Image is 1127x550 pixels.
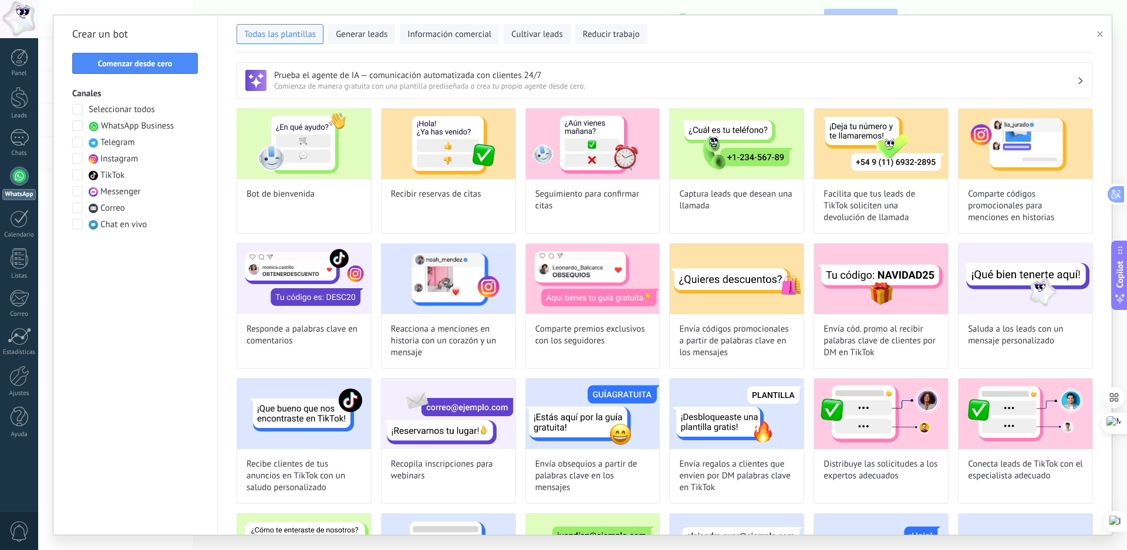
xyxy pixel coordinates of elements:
[237,379,371,449] img: Recibe clientes de tus anuncios en TikTok con un saludo personalizado
[247,323,362,347] span: Responde a palabras clave en comentarios
[670,109,804,179] img: Captura leads que desean una llamada
[237,244,371,314] img: Responde a palabras clave en comentarios
[968,323,1083,347] span: Saluda a los leads con un mensaje personalizado
[679,458,794,494] span: Envía regalos a clientes que envíen por DM palabras clave en TikTok
[400,24,499,44] button: Información comercial
[2,390,36,397] div: Ajustes
[814,244,948,314] img: Envía cód. promo al recibir palabras clave de clientes por DM en TikTok
[100,153,138,165] span: Instagram
[1114,261,1126,288] span: Copilot
[247,458,362,494] span: Recibe clientes de tus anuncios en TikTok con un saludo personalizado
[511,29,562,41] span: Cultivar leads
[336,29,387,41] span: Generar leads
[535,458,650,494] span: Envía obsequios a partir de palabras clave en los mensajes
[814,109,948,179] img: Facilita que tus leads de TikTok soliciten una devolución de llamada
[670,379,804,449] img: Envía regalos a clientes que envíen por DM palabras clave en TikTok
[101,120,174,132] span: WhatsApp Business
[391,323,506,359] span: Reacciona a menciones en historia con un corazón y un mensaje
[274,81,1077,91] span: Comienza de manera gratuita con una plantilla prediseñada o crea tu propio agente desde cero.
[526,109,660,179] img: Seguimiento para confirmar citas
[382,109,515,179] img: Recibir reservas de citas
[824,188,939,224] span: Facilita que tus leads de TikTok soliciten una devolución de llamada
[274,70,1077,81] h3: Prueba el agente de IA — comunicación automatizada con clientes 24/7
[824,458,939,482] span: Distribuye las solicitudes a los expertos adecuados
[244,29,316,41] span: Todas las plantillas
[2,189,36,200] div: WhatsApp
[2,431,36,438] div: Ayuda
[968,188,1083,224] span: Comparte códigos promocionales para menciones en historias
[382,379,515,449] img: Recopila inscripciones para webinars
[968,458,1083,482] span: Conecta leads de TikTok con el especialista adecuado
[959,244,1092,314] img: Saluda a los leads con un mensaje personalizado
[391,458,506,482] span: Recopila inscripciones para webinars
[575,24,647,44] button: Reducir trabajo
[535,323,650,347] span: Comparte premios exclusivos con los seguidores
[391,188,481,200] span: Recibir reservas de citas
[100,170,124,181] span: TikTok
[504,24,570,44] button: Cultivar leads
[72,88,198,99] h3: Canales
[824,323,939,359] span: Envía cód. promo al recibir palabras clave de clientes por DM en TikTok
[237,24,323,44] button: Todas las plantillas
[328,24,395,44] button: Generar leads
[526,244,660,314] img: Comparte premios exclusivos con los seguidores
[535,188,650,212] span: Seguimiento para confirmar citas
[679,323,794,359] span: Envía códigos promocionales a partir de palabras clave en los mensajes
[72,25,198,43] h2: Crear un bot
[89,104,155,116] span: Seleccionar todos
[959,109,1092,179] img: Comparte códigos promocionales para menciones en historias
[670,244,804,314] img: Envía códigos promocionales a partir de palabras clave en los mensajes
[100,219,147,231] span: Chat en vivo
[2,150,36,157] div: Chats
[100,137,135,149] span: Telegram
[2,349,36,356] div: Estadísticas
[679,188,794,212] span: Captura leads que desean una llamada
[583,29,640,41] span: Reducir trabajo
[100,203,125,214] span: Correo
[2,70,36,77] div: Panel
[2,311,36,318] div: Correo
[526,379,660,449] img: Envía obsequios a partir de palabras clave en los mensajes
[959,379,1092,449] img: Conecta leads de TikTok con el especialista adecuado
[2,231,36,239] div: Calendario
[2,112,36,120] div: Leads
[100,186,141,198] span: Messenger
[2,272,36,280] div: Listas
[814,379,948,449] img: Distribuye las solicitudes a los expertos adecuados
[247,188,315,200] span: Bot de bienvenida
[382,244,515,314] img: Reacciona a menciones en historia con un corazón y un mensaje
[98,59,173,68] span: Comenzar desde cero
[72,53,198,74] button: Comenzar desde cero
[237,109,371,179] img: Bot de bienvenida
[407,29,491,41] span: Información comercial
